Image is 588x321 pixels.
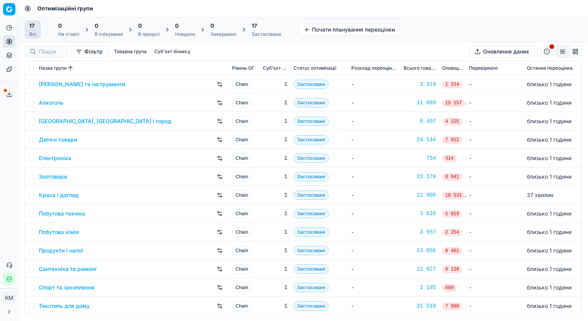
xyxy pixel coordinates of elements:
[466,278,524,297] td: -
[466,241,524,260] td: -
[442,65,463,71] span: Оповіщення
[294,283,329,292] span: Застосовані
[151,47,194,56] button: Суб'єкт бізнесу
[299,23,400,36] button: Почати планування переоцінки
[404,65,436,71] span: Всього товарів
[466,297,524,315] td: -
[29,22,35,30] span: 17
[294,172,329,181] span: Застосовані
[404,80,436,88] a: 3 314
[466,167,524,186] td: -
[95,22,98,30] span: 0
[138,31,160,37] div: В процесі
[39,154,71,162] a: Електроніка
[348,204,401,223] td: -
[404,284,436,291] a: 1 105
[29,31,36,37] div: Всі
[71,45,108,58] button: Фільтр
[466,75,524,94] td: -
[294,191,329,200] span: Застосовані
[404,265,436,273] div: 12 027
[39,173,67,181] a: Зоотовари
[442,81,462,89] span: 1 334
[404,154,436,162] a: 754
[263,65,287,71] span: Суб'єкт бізнесу
[527,192,553,198] span: 37 хвилин
[466,186,524,204] td: -
[527,303,571,309] span: близько 1 години
[95,31,123,37] div: В очікуванні
[232,227,252,237] span: Chain
[404,302,436,310] a: 31 519
[39,247,83,254] a: Продукти і напої
[442,173,462,181] span: 8 941
[232,191,252,200] span: Chain
[232,283,252,292] span: Chain
[527,65,573,71] span: Остання переоцінка
[263,136,287,144] div: 1
[527,210,571,217] span: близько 1 години
[527,229,571,235] span: близько 1 години
[263,210,287,217] div: 1
[263,99,287,107] div: 1
[442,99,465,107] span: 15 157
[232,264,252,274] span: Chain
[39,117,171,125] a: [GEOGRAPHIC_DATA], [GEOGRAPHIC_DATA] і город
[232,172,252,181] span: Chain
[39,302,90,310] a: Текстиль для дому
[37,5,93,12] span: Оптимізаційні групи
[67,64,74,72] button: Sorted by Назва групи ascending
[404,210,436,217] a: 3 628
[442,266,462,273] span: 6 138
[404,117,436,125] div: 8 497
[175,31,195,37] div: Невдало
[294,227,329,237] span: Застосовані
[404,228,436,236] div: 3 957
[442,284,457,292] span: 689
[527,136,571,143] span: близько 1 години
[527,118,571,124] span: близько 1 години
[527,247,571,254] span: близько 1 години
[58,31,79,37] div: На старті
[39,191,79,199] a: Краса і догляд
[442,303,462,310] span: 7 980
[348,130,401,149] td: -
[351,65,398,71] span: Розклад переоцінювання
[294,209,329,218] span: Застосовані
[263,302,287,310] div: 1
[527,155,571,161] span: близько 1 години
[348,75,401,94] td: -
[294,246,329,255] span: Застосовані
[39,65,67,71] span: Назва групи
[294,80,329,89] span: Застосовані
[39,284,94,291] a: Спорт та захоплення
[404,99,436,107] div: 11 869
[294,154,329,163] span: Застосовані
[404,173,436,181] div: 15 379
[232,154,252,163] span: Chain
[466,112,524,130] td: -
[232,246,252,255] span: Chain
[466,130,524,149] td: -
[404,136,436,144] a: 24 144
[263,80,287,88] div: 1
[294,264,329,274] span: Застосовані
[263,154,287,162] div: 1
[210,22,214,30] span: 0
[442,192,465,199] span: 10 531
[232,65,254,71] span: Рівень OГ
[232,301,252,311] span: Chain
[3,292,15,304] button: КM
[111,47,150,56] button: Товарна група
[39,136,77,144] a: Дитячі товари
[263,228,287,236] div: 1
[263,265,287,273] div: 1
[442,136,462,144] span: 7 922
[348,112,401,130] td: -
[263,173,287,181] div: 1
[232,98,252,107] span: Chain
[404,191,436,199] div: 21 906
